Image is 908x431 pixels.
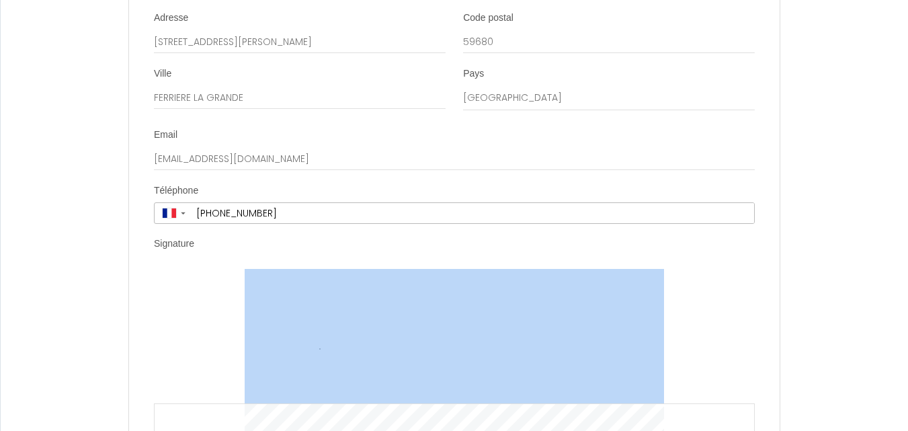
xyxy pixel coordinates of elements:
input: +33 6 12 34 56 78 [192,203,754,223]
label: Adresse [154,11,188,25]
label: Pays [463,67,484,81]
label: Code postal [463,11,513,25]
label: Signature [154,237,194,251]
span: ▼ [179,210,187,216]
label: Email [154,128,177,142]
img: signature [245,269,664,403]
label: Ville [154,67,171,81]
label: Téléphone [154,184,198,198]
